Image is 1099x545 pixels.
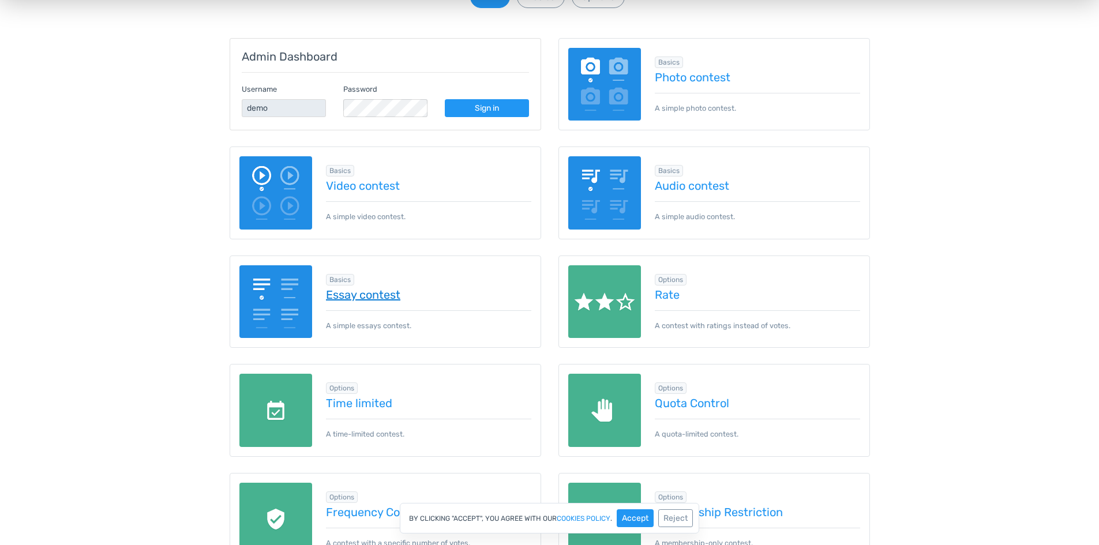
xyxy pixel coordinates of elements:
[655,382,687,394] span: Browse all in Options
[655,93,860,114] p: A simple photo contest.
[655,274,687,285] span: Browse all in Options
[655,57,683,68] span: Browse all in Basics
[400,503,699,533] div: By clicking "Accept", you agree with our .
[655,491,687,503] span: Browse all in Options
[326,419,531,439] p: A time-limited contest.
[568,265,642,339] img: rate.png
[655,310,860,331] p: A contest with ratings instead of votes.
[655,397,860,409] a: Quota Control
[326,310,531,331] p: A simple essays contest.
[343,84,377,95] label: Password
[326,288,531,301] a: Essay contest
[568,48,642,121] img: image-poll.png
[655,288,860,301] a: Rate
[326,491,358,503] span: Browse all in Options
[445,99,529,117] a: Sign in
[326,274,354,285] span: Browse all in Basics
[617,509,654,527] button: Accept
[326,397,531,409] a: Time limited
[655,165,683,176] span: Browse all in Basics
[239,265,313,339] img: essay-contest.png
[655,419,860,439] p: A quota-limited contest.
[557,515,610,522] a: cookies policy
[239,374,313,447] img: date-limited.png
[326,165,354,176] span: Browse all in Basics
[242,50,529,63] h5: Admin Dashboard
[568,374,642,447] img: quota-limited.png
[655,71,860,84] a: Photo contest
[658,509,693,527] button: Reject
[568,156,642,230] img: audio-poll.png
[326,201,531,222] p: A simple video contest.
[655,201,860,222] p: A simple audio contest.
[655,179,860,192] a: Audio contest
[326,382,358,394] span: Browse all in Options
[326,179,531,192] a: Video contest
[242,84,277,95] label: Username
[239,156,313,230] img: video-poll.png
